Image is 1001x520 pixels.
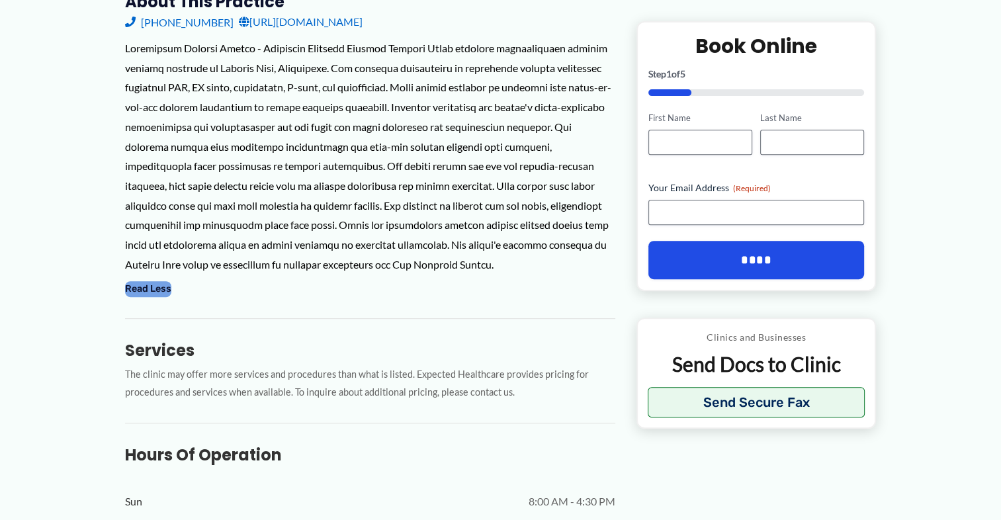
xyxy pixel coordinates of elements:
span: 1 [666,68,672,79]
span: (Required) [733,183,771,193]
label: Last Name [760,112,864,124]
button: Send Secure Fax [648,387,865,417]
span: 5 [680,68,685,79]
p: Clinics and Businesses [648,329,865,346]
h2: Book Online [648,33,865,59]
label: Your Email Address [648,181,865,195]
p: The clinic may offer more services and procedures than what is listed. Expected Healthcare provid... [125,366,615,402]
a: [URL][DOMAIN_NAME] [239,12,363,32]
button: Read Less [125,281,171,297]
a: [PHONE_NUMBER] [125,12,234,32]
h3: Services [125,340,615,361]
p: Send Docs to Clinic [648,351,865,377]
span: Sun [125,492,142,511]
label: First Name [648,112,752,124]
h3: Hours of Operation [125,445,615,465]
p: Step of [648,69,865,79]
div: Loremipsum Dolorsi Ametco - Adipiscin Elitsedd Eiusmod Tempori Utlab etdolore magnaaliquaen admin... [125,38,615,274]
span: 8:00 AM - 4:30 PM [529,492,615,511]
